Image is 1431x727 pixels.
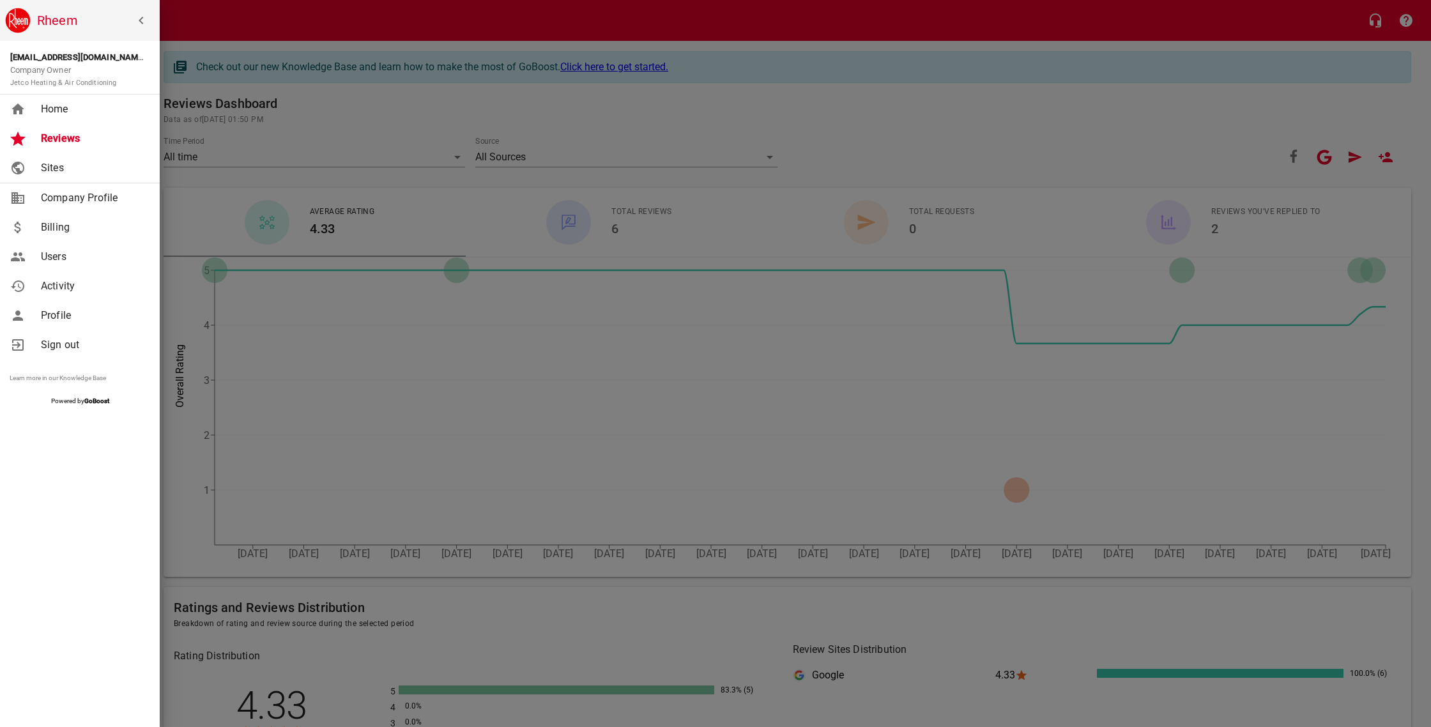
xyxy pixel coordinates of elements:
span: Powered by [51,397,109,404]
a: Learn more in our Knowledge Base [10,374,106,381]
h6: Rheem [37,10,155,31]
span: Company Profile [41,190,144,206]
span: Sign out [41,337,144,353]
span: Home [41,102,144,117]
span: Company Owner [10,65,116,88]
strong: [EMAIL_ADDRESS][DOMAIN_NAME] [10,52,145,62]
img: rheem.png [5,8,31,33]
strong: GoBoost [84,397,109,404]
small: Jetco Heating & Air Conditioning [10,79,116,87]
span: Billing [41,220,144,235]
span: Activity [41,279,144,294]
span: Profile [41,308,144,323]
span: Reviews [41,131,144,146]
span: Users [41,249,144,264]
span: Sites [41,160,144,176]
